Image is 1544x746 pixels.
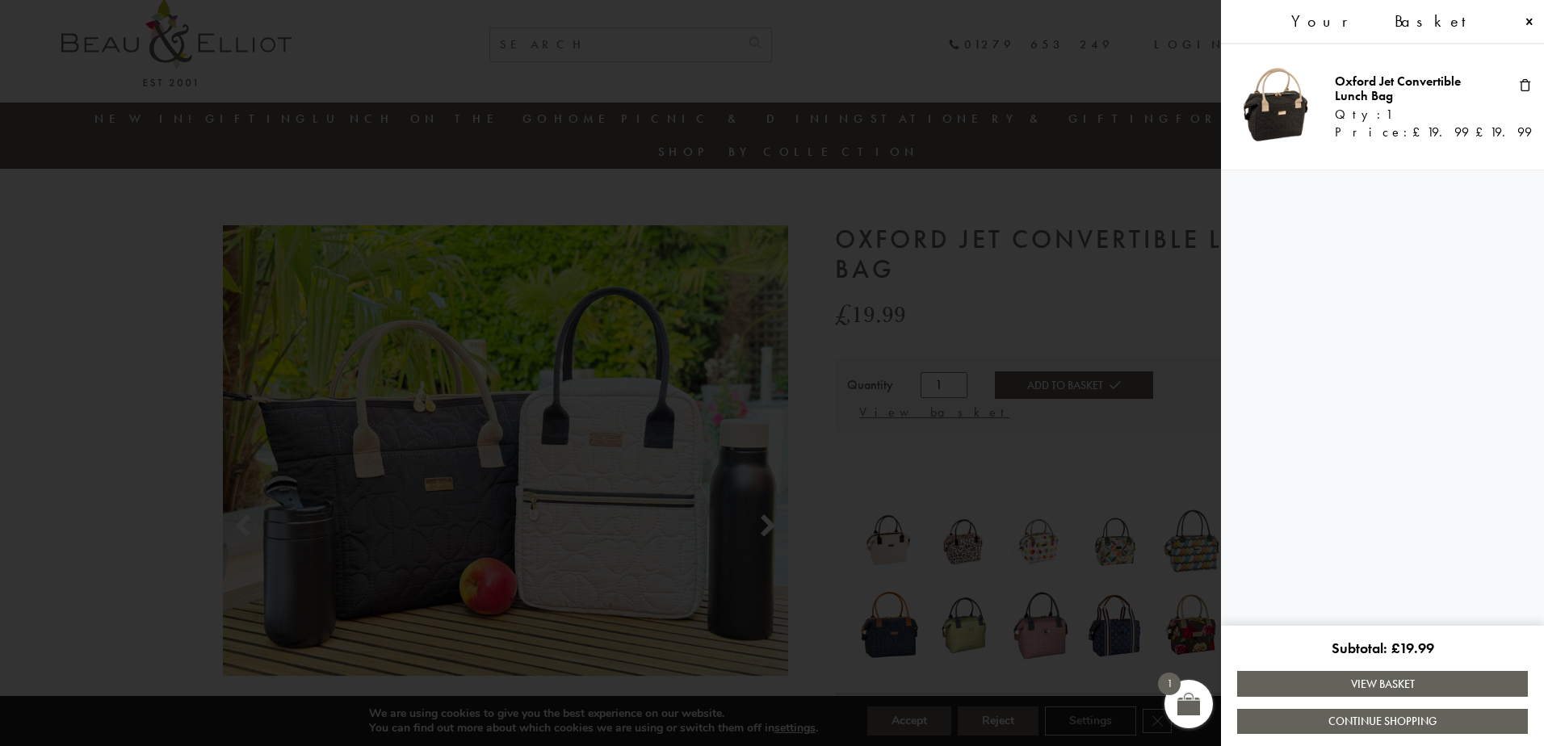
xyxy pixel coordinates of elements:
span: Subtotal [1332,639,1391,657]
bdi: 19.99 [1412,124,1469,140]
img: Oxford Jet Convertible Lunch Bag [1233,61,1323,150]
a: Oxford Jet Convertible Lunch Bag [1335,73,1461,104]
div: Qty: [1335,107,1467,122]
bdi: 19.99 [1475,124,1532,140]
bdi: 19.99 [1391,639,1434,657]
span: 1 [1386,107,1392,122]
div: Price: [1335,125,1469,140]
a: View Basket [1237,671,1528,696]
span: £ [1391,639,1399,657]
a: Continue Shopping [1237,709,1528,734]
span: Your Basket [1291,12,1480,31]
span: £ [1412,124,1427,140]
span: £ [1475,124,1490,140]
span: 1 [1158,673,1181,695]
